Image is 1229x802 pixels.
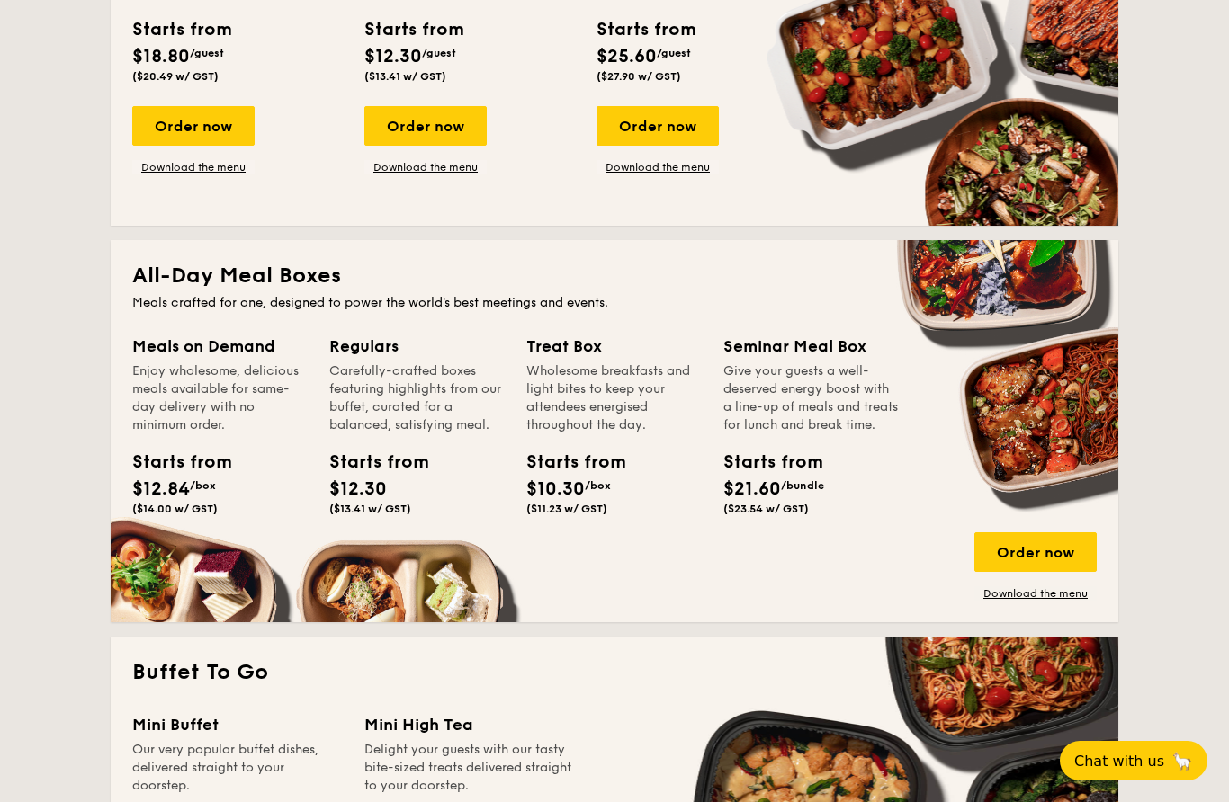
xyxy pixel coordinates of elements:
[132,741,343,795] div: Our very popular buffet dishes, delivered straight to your doorstep.
[364,46,422,67] span: $12.30
[132,503,218,515] span: ($14.00 w/ GST)
[597,106,719,146] div: Order now
[781,479,824,492] span: /bundle
[329,503,411,515] span: ($13.41 w/ GST)
[190,47,224,59] span: /guest
[364,106,487,146] div: Order now
[422,47,456,59] span: /guest
[723,478,781,500] span: $21.60
[1171,751,1193,771] span: 🦙
[597,70,681,83] span: ($27.90 w/ GST)
[132,712,343,737] div: Mini Buffet
[1060,741,1207,780] button: Chat with us🦙
[526,478,585,500] span: $10.30
[132,160,255,174] a: Download the menu
[723,362,899,434] div: Give your guests a well-deserved energy boost with a line-up of meals and treats for lunch and br...
[526,503,607,515] span: ($11.23 w/ GST)
[585,479,611,492] span: /box
[329,362,505,434] div: Carefully-crafted boxes featuring highlights from our buffet, curated for a balanced, satisfying ...
[132,70,219,83] span: ($20.49 w/ GST)
[723,449,804,476] div: Starts from
[364,70,446,83] span: ($13.41 w/ GST)
[132,449,213,476] div: Starts from
[526,449,607,476] div: Starts from
[364,712,575,737] div: Mini High Tea
[329,334,505,359] div: Regulars
[526,334,702,359] div: Treat Box
[132,478,190,500] span: $12.84
[526,362,702,434] div: Wholesome breakfasts and light bites to keep your attendees energised throughout the day.
[597,16,695,43] div: Starts from
[132,362,308,434] div: Enjoy wholesome, delicious meals available for same-day delivery with no minimum order.
[132,46,190,67] span: $18.80
[364,160,487,174] a: Download the menu
[132,106,255,146] div: Order now
[723,503,809,515] span: ($23.54 w/ GST)
[597,46,657,67] span: $25.60
[132,658,1097,687] h2: Buffet To Go
[329,449,410,476] div: Starts from
[132,262,1097,290] h2: All-Day Meal Boxes
[974,532,1097,572] div: Order now
[364,16,462,43] div: Starts from
[190,479,216,492] span: /box
[132,294,1097,312] div: Meals crafted for one, designed to power the world's best meetings and events.
[132,334,308,359] div: Meals on Demand
[723,334,899,359] div: Seminar Meal Box
[974,586,1097,601] a: Download the menu
[132,16,230,43] div: Starts from
[657,47,691,59] span: /guest
[329,478,387,500] span: $12.30
[597,160,719,174] a: Download the menu
[364,741,575,795] div: Delight your guests with our tasty bite-sized treats delivered straight to your doorstep.
[1074,753,1164,770] span: Chat with us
